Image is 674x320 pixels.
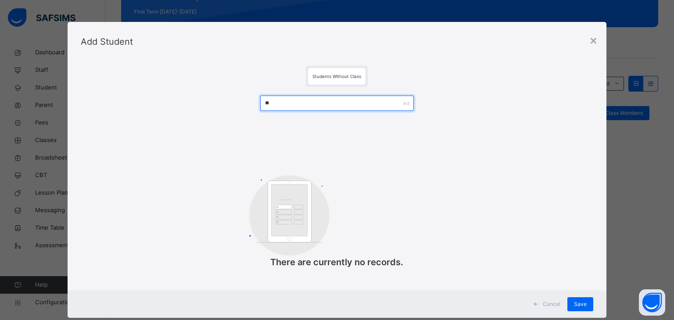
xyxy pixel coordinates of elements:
[81,36,133,47] span: Add Student
[543,300,560,308] span: Cancel
[281,199,291,201] tspan: Customers
[639,289,665,316] button: Open asap
[589,31,598,49] div: ×
[574,300,587,308] span: Save
[249,256,425,269] p: There are currently no records.
[249,167,425,277] div: There are currently no records.
[312,74,361,79] span: Students Without Class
